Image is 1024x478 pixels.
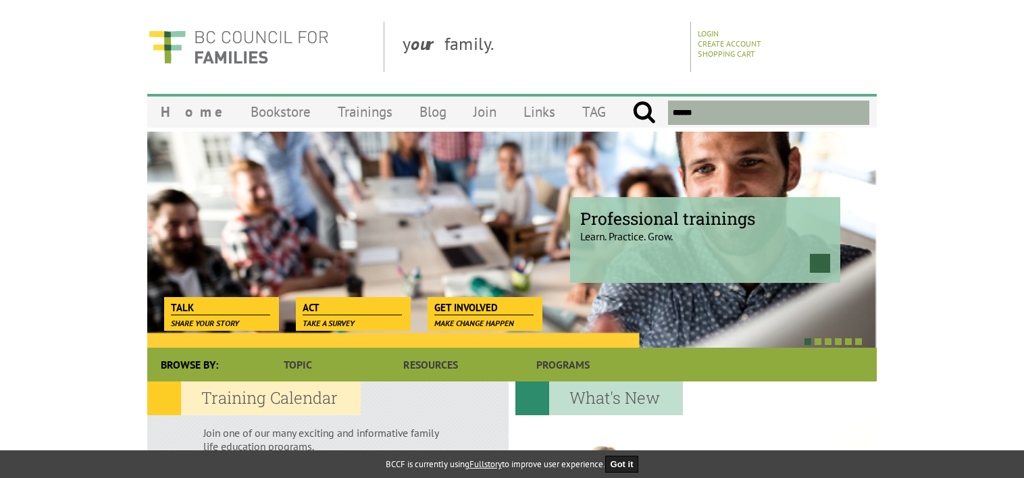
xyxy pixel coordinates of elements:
[237,96,324,128] a: Bookstore
[510,96,569,128] a: Links
[147,96,237,128] a: Home
[605,456,639,473] button: Got it
[460,96,510,128] a: Join
[203,426,453,453] p: Join one of our many exciting and informative family life education programs.
[296,297,409,316] a: Act Take a survey
[324,96,406,128] a: Trainings
[171,318,239,328] span: Share your story
[171,300,270,315] span: Talk
[497,348,630,381] a: Programs
[364,348,496,381] a: Resources
[580,207,830,230] span: Professional trainings
[515,381,683,415] h2: What's New
[411,32,444,55] strong: our
[303,318,355,328] span: Take a survey
[580,218,830,243] p: Learn. Practice. Grow.
[232,348,364,381] a: Topic
[698,28,719,38] a: Login
[392,22,691,72] div: y family.
[147,22,330,72] img: BC Council for FAMILIES
[569,96,619,128] a: TAG
[632,101,656,125] input: Submit
[406,96,460,128] a: Blog
[147,381,361,415] h2: Training Calendar
[428,297,540,316] a: Get Involved Make change happen
[303,300,402,315] span: Act
[147,348,232,381] div: Browse By:
[164,297,277,316] a: Talk Share your story
[698,38,761,49] a: Create Account
[434,300,534,315] span: Get Involved
[698,49,755,59] a: Shopping Cart
[469,458,502,470] a: Fullstory
[434,318,514,328] span: Make change happen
